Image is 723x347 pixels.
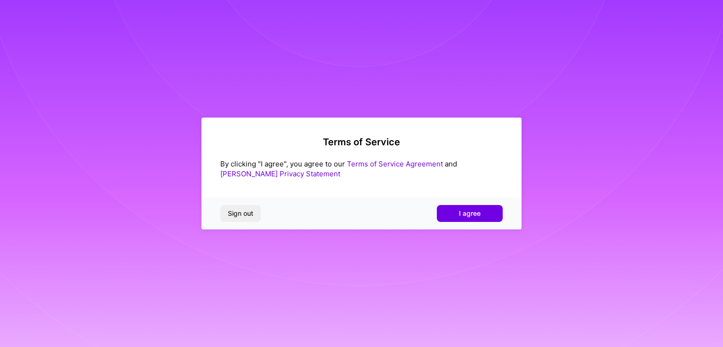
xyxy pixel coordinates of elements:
button: Sign out [220,205,261,222]
div: By clicking "I agree", you agree to our and [220,159,503,179]
button: I agree [437,205,503,222]
a: Terms of Service Agreement [347,159,443,168]
span: Sign out [228,209,253,218]
a: [PERSON_NAME] Privacy Statement [220,169,340,178]
h2: Terms of Service [220,136,503,148]
span: I agree [459,209,481,218]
